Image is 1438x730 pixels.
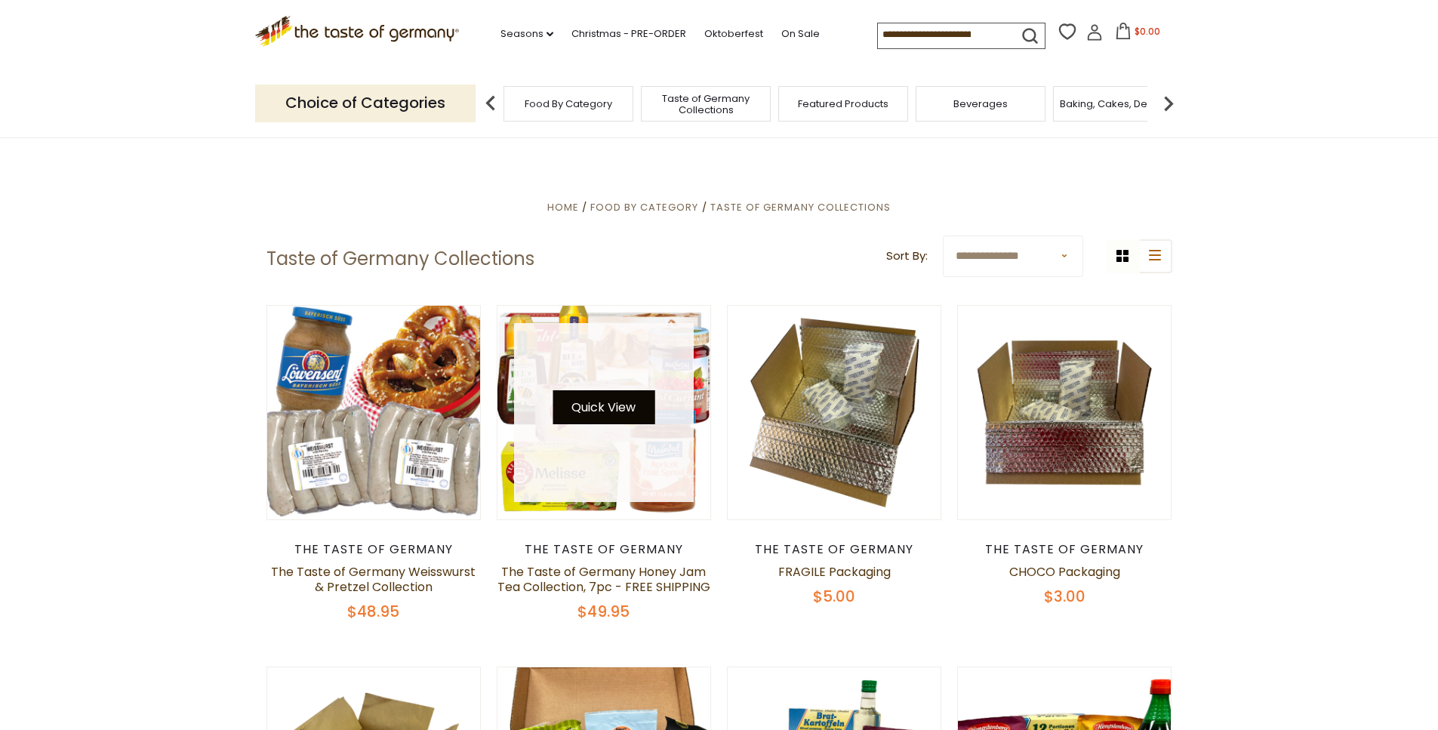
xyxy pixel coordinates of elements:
[590,200,698,214] a: Food By Category
[271,563,476,596] a: The Taste of Germany Weisswurst & Pretzel Collection
[704,26,763,42] a: Oktoberfest
[255,85,476,122] p: Choice of Categories
[728,306,941,519] img: FRAGILE Packaging
[1044,586,1085,607] span: $3.00
[497,542,712,557] div: The Taste of Germany
[958,306,1172,519] img: CHOCO Packaging
[1009,563,1120,581] a: CHOCO Packaging
[347,601,399,622] span: $48.95
[525,98,612,109] a: Food By Category
[571,26,686,42] a: Christmas - PRE-ORDER
[1060,98,1177,109] a: Baking, Cakes, Desserts
[1135,25,1160,38] span: $0.00
[781,26,820,42] a: On Sale
[553,390,654,424] button: Quick View
[798,98,888,109] a: Featured Products
[266,542,482,557] div: The Taste of Germany
[497,563,710,596] a: The Taste of Germany Honey Jam Tea Collection, 7pc - FREE SHIPPING
[476,88,506,119] img: previous arrow
[953,98,1008,109] a: Beverages
[957,542,1172,557] div: The Taste of Germany
[497,306,711,519] img: The Taste of Germany Honey Jam Tea Collection, 7pc - FREE SHIPPING
[1106,23,1170,45] button: $0.00
[266,248,534,270] h1: Taste of Germany Collections
[500,26,553,42] a: Seasons
[577,601,630,622] span: $49.95
[645,93,766,116] a: Taste of Germany Collections
[1153,88,1184,119] img: next arrow
[813,586,855,607] span: $5.00
[778,563,891,581] a: FRAGILE Packaging
[727,542,942,557] div: The Taste of Germany
[710,200,891,214] a: Taste of Germany Collections
[547,200,579,214] a: Home
[886,247,928,266] label: Sort By:
[267,306,481,519] img: The Taste of Germany Weisswurst & Pretzel Collection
